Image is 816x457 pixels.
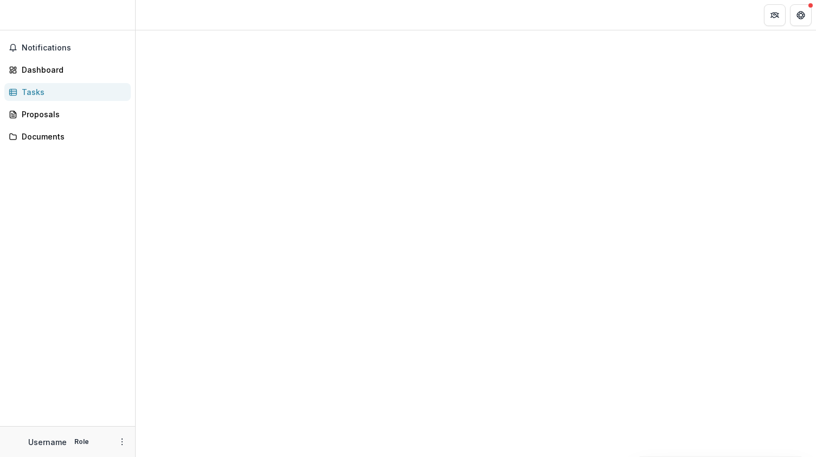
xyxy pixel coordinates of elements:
[116,435,129,448] button: More
[4,128,131,145] a: Documents
[764,4,786,26] button: Partners
[71,437,92,447] p: Role
[4,83,131,101] a: Tasks
[22,64,122,75] div: Dashboard
[22,43,126,53] span: Notifications
[4,61,131,79] a: Dashboard
[28,436,67,448] p: Username
[790,4,812,26] button: Get Help
[22,131,122,142] div: Documents
[22,86,122,98] div: Tasks
[22,109,122,120] div: Proposals
[4,39,131,56] button: Notifications
[4,105,131,123] a: Proposals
